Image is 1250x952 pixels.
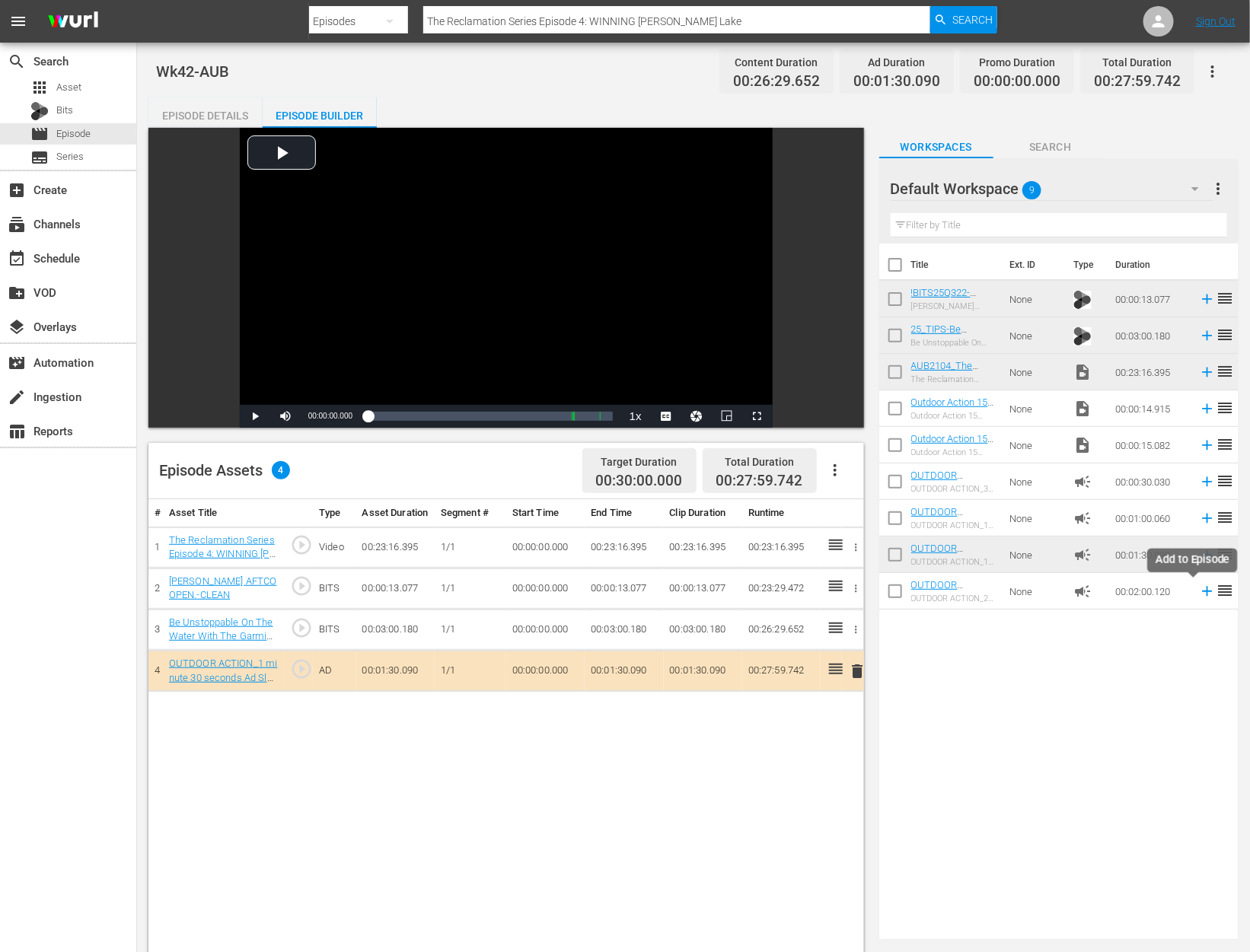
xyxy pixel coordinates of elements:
div: Target Duration [596,451,683,473]
td: 00:01:30.090 [1109,536,1193,573]
div: OUTDOOR ACTION_30 second Ad Slate [911,484,998,494]
td: 00:01:30.090 [356,651,435,692]
span: reorder [1216,289,1234,307]
a: Be Unstoppable On The Water With The Garmin LVS 34 and LVS 62 [169,616,273,656]
span: Bits [1073,324,1092,346]
a: OUTDOOR ACTION_2 minute Ad Slate [911,579,988,613]
span: reorder [1216,472,1234,490]
span: 00:00:00.000 [974,73,1060,91]
span: Episode [56,126,91,142]
span: reorder [1216,362,1234,380]
button: Play [240,405,270,428]
td: 00:03:00.180 [1109,317,1193,354]
td: BITS [313,568,356,609]
div: [PERSON_NAME] AFTCO OPEN.-CLEAN [911,301,998,311]
th: Segment # [435,499,506,527]
th: # [148,499,163,527]
span: 00:27:59.742 [716,472,803,489]
td: None [1003,463,1067,500]
svg: Add to Episode [1199,437,1216,454]
svg: Add to Episode [1199,327,1216,344]
span: Bits [1073,288,1092,310]
td: 00:02:00.120 [1109,573,1193,610]
th: Asset Duration [356,499,435,527]
td: 00:00:13.077 [664,568,742,609]
td: 00:03:00.180 [356,609,435,650]
th: Clip Duration [664,499,742,527]
svg: Add to Episode [1199,546,1216,563]
span: Ad [1073,582,1092,600]
span: Series [30,148,49,167]
td: 00:23:16.395 [742,527,821,568]
span: play_circle_outline [291,575,314,597]
button: Episode Details [148,97,263,128]
div: Be Unstoppable On The Water With The Garmin LVS 34 and LVS 62 [911,338,998,348]
td: 1/1 [435,609,506,650]
img: TV Bits [1073,291,1092,309]
td: 00:00:00.000 [506,651,585,692]
td: 1 [148,527,163,568]
th: Ext. ID [1000,244,1064,286]
img: TV Bits [1073,327,1092,345]
span: 4 [272,461,290,479]
td: 00:03:00.180 [585,609,663,650]
td: 00:23:16.395 [356,527,435,568]
div: Content Duration [733,52,820,73]
td: 00:00:13.077 [1109,281,1193,317]
span: Overlays [8,318,26,336]
span: Ad [1073,546,1092,564]
td: None [1003,573,1067,610]
button: Playback Rate [620,405,651,428]
span: more_vert [1209,180,1227,198]
th: Start Time [506,499,585,527]
a: Outdoor Action 15 second spot 28f [911,396,994,419]
td: 00:00:14.915 [1109,390,1193,427]
div: Bits [30,102,49,120]
div: Outdoor Action 15 second spot [911,447,998,457]
span: Wk42-AUB [156,62,229,81]
a: OUTDOOR ACTION_1 minute 30 seconds Ad Slate [169,657,278,697]
button: Fullscreen [742,405,773,428]
span: Create [8,181,26,199]
div: Progress Bar [368,412,613,421]
td: 00:03:00.180 [664,609,742,650]
span: Asset [56,80,81,95]
button: Picture-in-Picture [712,405,742,428]
div: Total Duration [1094,52,1181,73]
span: reorder [1216,508,1234,527]
span: delete [848,662,866,680]
svg: Add to Episode [1199,400,1216,417]
div: The Reclamation Series Episode 4: WINNING [PERSON_NAME] Lake [911,374,998,384]
div: Outdoor Action 15 second spot [911,411,998,421]
span: Episode [30,125,49,143]
div: Ad Duration [853,52,940,73]
th: Type [313,499,356,527]
td: 00:23:16.395 [585,527,663,568]
td: 00:00:13.077 [356,568,435,609]
td: None [1003,390,1067,427]
td: Video [313,527,356,568]
span: Video [1073,363,1092,381]
th: Title [911,244,1001,286]
td: 00:00:00.000 [506,527,585,568]
span: Bits [56,103,73,118]
span: play_circle_outline [291,616,314,639]
span: Search [993,138,1108,157]
button: Search [930,6,997,33]
div: OUTDOOR ACTION_1 minute Ad Slate [911,521,998,530]
td: 00:00:15.082 [1109,427,1193,463]
span: 00:26:29.652 [733,73,820,91]
td: None [1003,354,1067,390]
span: 9 [1022,174,1041,206]
a: OUTDOOR ACTION_1 minute 30 seconds Ad Slate [911,543,988,588]
td: None [1003,317,1067,354]
span: play_circle_outline [291,657,314,680]
svg: Add to Episode [1199,291,1216,307]
img: ans4CAIJ8jUAAAAAAAAAAAAAAAAAAAAAAAAgQb4GAAAAAAAAAAAAAAAAAAAAAAAAJMjXAAAAAAAAAAAAAAAAAAAAAAAAgAT5G... [37,4,110,40]
button: delete [848,660,866,682]
td: 1/1 [435,651,506,692]
div: Total Duration [716,451,803,473]
span: Video [1073,400,1092,418]
span: Ad [1073,509,1092,527]
td: BITS [313,609,356,650]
